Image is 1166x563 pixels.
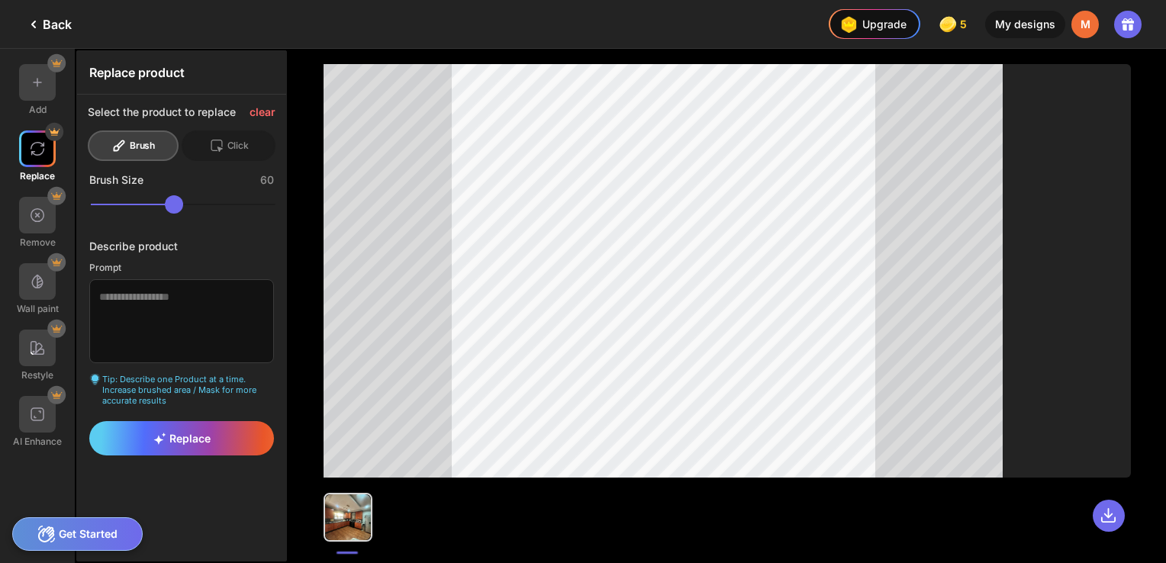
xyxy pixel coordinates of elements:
span: Replace [153,432,211,445]
div: Click [182,130,275,161]
div: Restyle [21,369,53,381]
div: Wall paint [17,303,59,314]
div: Prompt [89,262,274,273]
div: AI Enhance [13,436,62,447]
div: Tip: Describe one Product at a time. Increase brushed area / Mask for more accurate results [89,374,274,406]
span: 5 [960,18,970,31]
img: textarea-hint-icon.svg [89,374,101,385]
img: upgrade-nav-btn-icon.gif [836,12,861,37]
div: Replace product [77,51,286,95]
div: Upgrade [836,12,907,37]
div: Describe product [89,240,274,253]
div: Add [29,104,47,115]
div: M [1071,11,1099,38]
div: 60 [260,173,274,186]
div: Select the product to replace [88,105,236,118]
div: Back [24,15,72,34]
div: Replace [20,170,55,182]
div: My designs [985,11,1065,38]
div: Get Started [12,517,143,551]
div: Brush [88,130,179,161]
div: Remove [20,236,56,248]
div: clear [250,106,275,118]
div: Brush Size [89,173,143,186]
